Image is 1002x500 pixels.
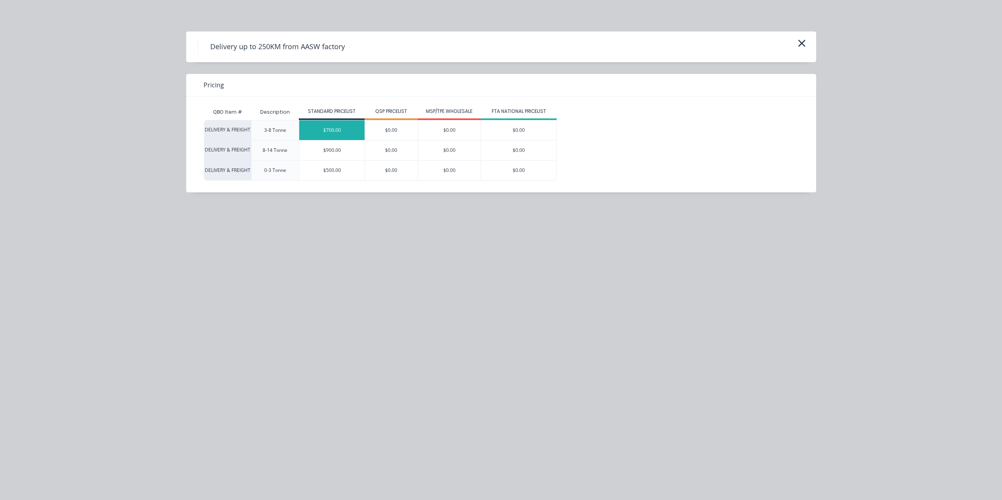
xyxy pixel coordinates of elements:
div: DELIVERY & FREIGHT [204,140,251,160]
div: $900.00 [299,140,365,160]
div: $500.00 [299,161,365,180]
div: 3-8 Tonne [264,127,286,134]
div: 0-3 Tonne [264,167,286,174]
div: $0.00 [365,140,418,160]
div: $0.00 [365,161,418,180]
div: $0.00 [365,120,418,140]
div: MSP/TPE WHOLESALE [418,108,481,115]
div: $0.00 [418,120,481,140]
div: FTA NATIONAL PRICELIST [481,108,557,115]
div: 8-14 Tonne [263,147,287,154]
div: DELIVERY & FREIGHT [204,160,251,181]
div: $700.00 [299,120,365,140]
div: DELIVERY & FREIGHT [204,120,251,140]
div: Description [254,102,296,122]
div: $0.00 [481,120,556,140]
div: $0.00 [481,140,556,160]
div: $0.00 [418,161,481,180]
div: $0.00 [418,140,481,160]
span: Pricing [204,80,224,90]
div: STANDARD PRICELIST [299,108,365,115]
h4: Delivery up to 250KM from AASW factory [198,39,357,54]
div: QSP PRICELIST [365,108,418,115]
div: $0.00 [481,161,556,180]
div: QBO Item # [204,104,251,120]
